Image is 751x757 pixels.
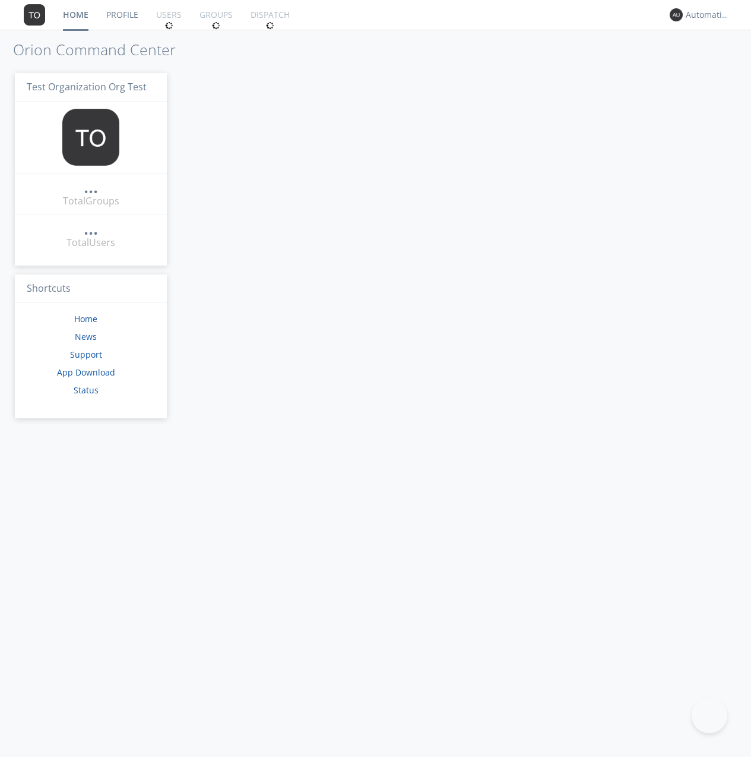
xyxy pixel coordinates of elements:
img: 373638.png [24,4,45,26]
a: ... [84,222,98,236]
a: News [75,331,97,342]
span: Test Organization Org Test [27,80,147,93]
iframe: Toggle Customer Support [692,698,727,733]
img: 373638.png [62,109,119,166]
a: ... [84,181,98,194]
img: spin.svg [165,21,173,30]
img: spin.svg [266,21,274,30]
a: Status [74,384,99,396]
div: Automation+0004 [686,9,730,21]
img: 373638.png [670,8,683,21]
a: Home [74,313,97,324]
div: ... [84,222,98,234]
div: Total Users [66,236,115,250]
div: Total Groups [63,194,119,208]
div: ... [84,181,98,193]
a: Support [70,349,102,360]
a: App Download [57,367,115,378]
h3: Shortcuts [15,275,167,304]
img: spin.svg [212,21,220,30]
